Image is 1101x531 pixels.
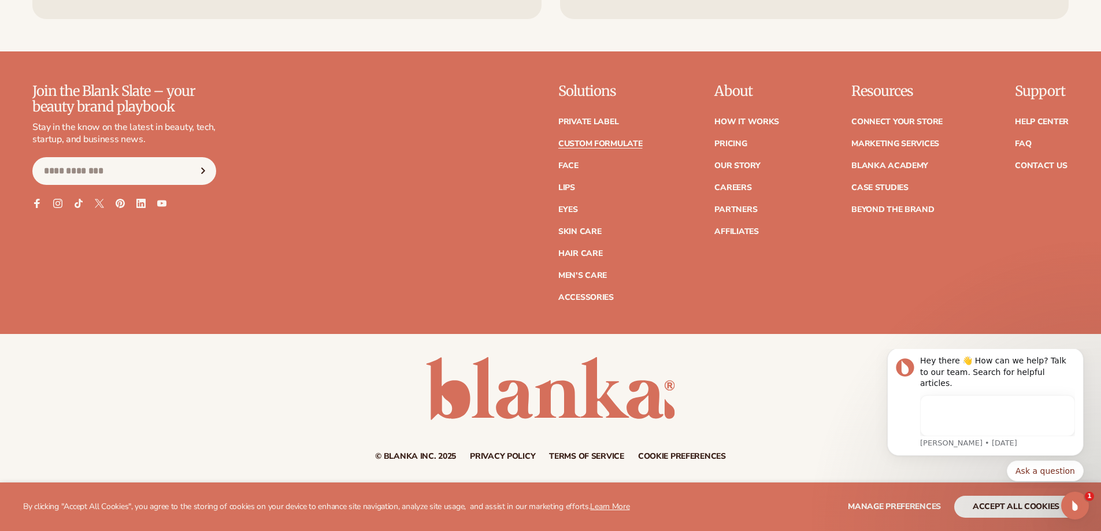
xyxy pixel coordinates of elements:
[558,228,601,236] a: Skin Care
[1015,84,1069,99] p: Support
[1061,492,1089,519] iframe: Intercom live chat
[851,140,939,148] a: Marketing services
[714,140,747,148] a: Pricing
[558,206,578,214] a: Eyes
[190,157,216,185] button: Subscribe
[1015,162,1067,170] a: Contact Us
[50,6,205,40] div: Hey there 👋 How can we help? Talk to our team. Search for helpful articles.
[851,162,928,170] a: Blanka Academy
[23,502,630,512] p: By clicking "Accept All Cookies", you agree to the storing of cookies on your device to enhance s...
[954,496,1078,518] button: accept all cookies
[137,112,214,132] button: Quick reply: Ask a question
[714,206,757,214] a: Partners
[848,496,941,518] button: Manage preferences
[549,452,624,461] a: Terms of service
[558,294,614,302] a: Accessories
[17,112,214,132] div: Quick reply options
[375,451,456,462] small: © Blanka Inc. 2025
[50,6,205,87] div: Message content
[851,206,935,214] a: Beyond the brand
[50,89,205,99] p: Message from Lee, sent 1d ago
[590,501,629,512] a: Learn More
[851,118,943,126] a: Connect your store
[558,140,643,148] a: Custom formulate
[851,184,909,192] a: Case Studies
[714,118,779,126] a: How It Works
[714,84,779,99] p: About
[851,84,943,99] p: Resources
[26,9,45,28] img: Profile image for Lee
[714,228,758,236] a: Affiliates
[32,84,216,114] p: Join the Blank Slate – your beauty brand playbook
[848,501,941,512] span: Manage preferences
[558,272,607,280] a: Men's Care
[558,250,602,258] a: Hair Care
[638,452,726,461] a: Cookie preferences
[558,162,579,170] a: Face
[870,349,1101,488] iframe: Intercom notifications message
[1015,140,1031,148] a: FAQ
[1085,492,1094,501] span: 1
[470,452,535,461] a: Privacy policy
[714,184,751,192] a: Careers
[558,118,618,126] a: Private label
[1015,118,1069,126] a: Help Center
[558,84,643,99] p: Solutions
[32,121,216,146] p: Stay in the know on the latest in beauty, tech, startup, and business news.
[714,162,760,170] a: Our Story
[558,184,575,192] a: Lips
